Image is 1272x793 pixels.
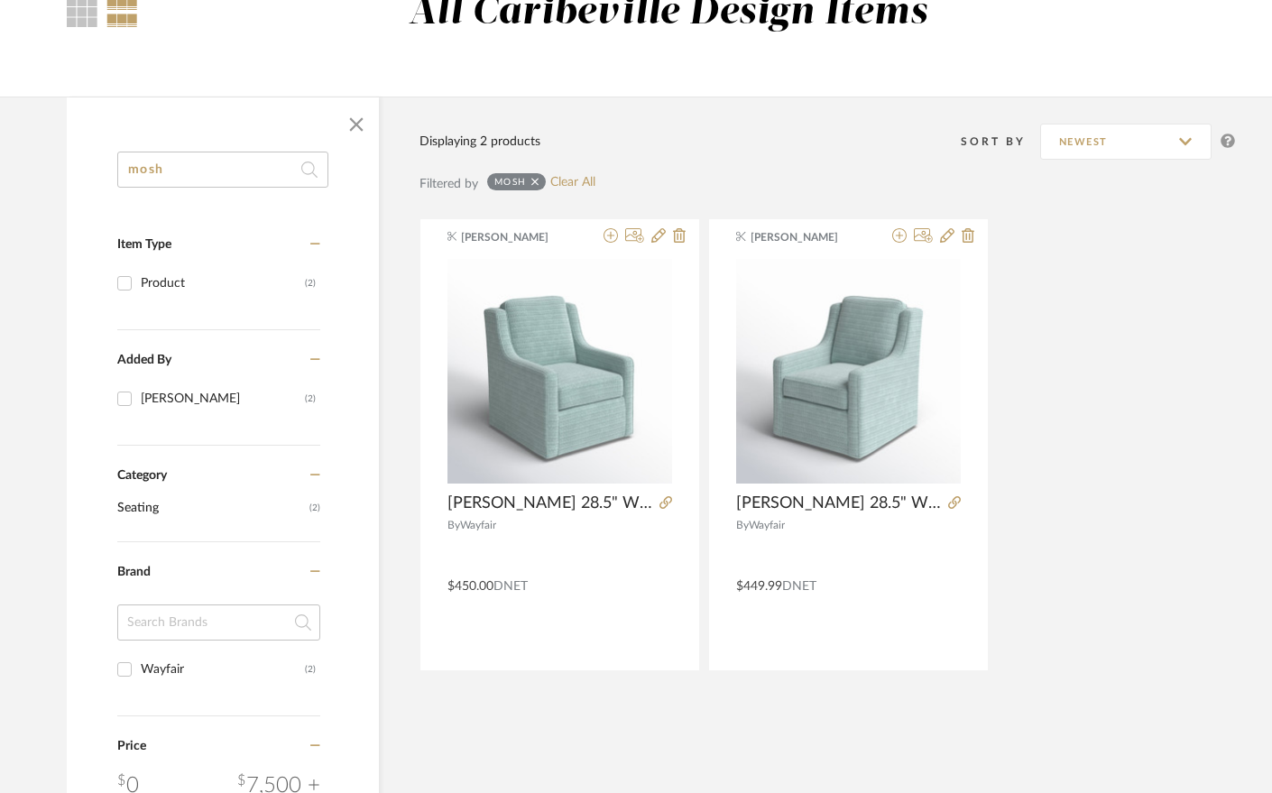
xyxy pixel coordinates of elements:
span: $450.00 [447,580,493,593]
span: By [447,520,460,530]
span: $449.99 [736,580,782,593]
div: Wayfair [141,655,305,684]
div: Sort By [961,133,1040,151]
div: (2) [305,655,316,684]
img: Moshier 28.5" W Polyester Swivel Armchair [736,259,961,484]
span: DNET [493,580,528,593]
div: Product [141,269,305,298]
div: Displaying 2 products [419,132,540,152]
input: Search Brands [117,604,320,641]
div: (2) [305,269,316,298]
div: Filtered by [419,174,478,194]
span: (2) [309,493,320,522]
span: [PERSON_NAME] 28.5" W Polyester Swivel Armchair [447,493,652,513]
span: Category [117,468,167,484]
a: Clear All [550,175,595,190]
span: [PERSON_NAME] [461,229,575,245]
div: (2) [305,384,316,413]
span: Price [117,740,146,752]
span: Wayfair [749,520,785,530]
span: Wayfair [460,520,496,530]
span: By [736,520,749,530]
span: Added By [117,354,171,366]
span: Brand [117,566,151,578]
div: mosh [494,176,527,188]
span: Seating [117,493,305,523]
span: [PERSON_NAME] 28.5" W Polyester Swivel Armchair [736,493,941,513]
span: [PERSON_NAME] [751,229,864,245]
div: [PERSON_NAME] [141,384,305,413]
img: Moshier 28.5" W Polyester Swivel Armchair [447,259,672,484]
input: Search within 2 results [117,152,328,188]
button: Close [338,106,374,143]
span: Item Type [117,238,171,251]
span: DNET [782,580,816,593]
